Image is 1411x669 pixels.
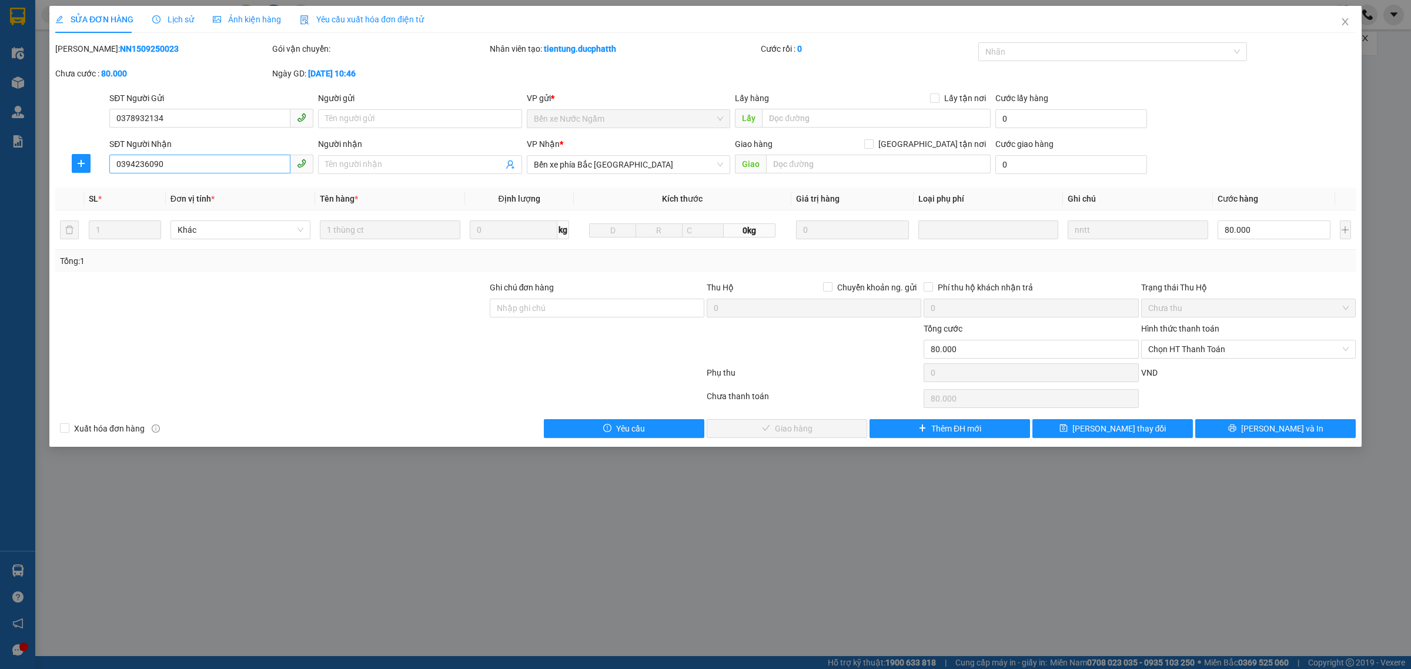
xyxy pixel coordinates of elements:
[60,220,79,239] button: delete
[603,424,611,433] span: exclamation-circle
[89,194,98,203] span: SL
[724,223,775,238] span: 0kg
[534,110,724,128] span: Bến xe Nước Ngầm
[55,15,133,24] span: SỬA ĐƠN HÀNG
[55,15,63,24] span: edit
[318,138,522,150] div: Người nhận
[1195,419,1356,438] button: printer[PERSON_NAME] và In
[544,419,704,438] button: exclamation-circleYêu cầu
[1241,422,1323,435] span: [PERSON_NAME] và In
[109,92,313,105] div: SĐT Người Gửi
[320,220,460,239] input: VD: Bàn, Ghế
[832,281,921,294] span: Chuyển khoản ng. gửi
[918,424,927,433] span: plus
[170,194,215,203] span: Đơn vị tính
[490,299,704,317] input: Ghi chú đơn hàng
[499,194,540,203] span: Định lượng
[1032,419,1193,438] button: save[PERSON_NAME] thay đổi
[101,69,127,78] b: 80.000
[931,422,981,435] span: Thêm ĐH mới
[796,194,840,203] span: Giá trị hàng
[308,69,356,78] b: [DATE] 10:46
[490,42,759,55] div: Nhân viên tạo:
[933,281,1038,294] span: Phí thu hộ khách nhận trả
[178,221,303,239] span: Khác
[1218,194,1258,203] span: Cước hàng
[506,160,515,169] span: user-add
[589,223,636,238] input: D
[72,159,90,168] span: plus
[705,366,922,387] div: Phụ thu
[1141,324,1219,333] label: Hình thức thanh toán
[682,223,724,238] input: C
[797,44,802,53] b: 0
[870,419,1030,438] button: plusThêm ĐH mới
[939,92,991,105] span: Lấy tận nơi
[55,67,270,80] div: Chưa cước :
[995,109,1147,128] input: Cước lấy hàng
[55,42,270,55] div: [PERSON_NAME]:
[320,194,358,203] span: Tên hàng
[1340,17,1350,26] span: close
[1141,281,1356,294] div: Trạng thái Thu Hộ
[707,283,734,292] span: Thu Hộ
[1063,188,1212,210] th: Ghi chú
[300,15,424,24] span: Yêu cầu xuất hóa đơn điện tử
[1148,340,1349,358] span: Chọn HT Thanh Toán
[761,42,975,55] div: Cước rồi :
[557,220,569,239] span: kg
[796,220,909,239] input: 0
[152,15,194,24] span: Lịch sử
[152,424,160,433] span: info-circle
[914,188,1063,210] th: Loại phụ phí
[272,67,487,80] div: Ngày GD:
[735,93,769,103] span: Lấy hàng
[297,113,306,122] span: phone
[924,324,962,333] span: Tổng cước
[527,139,560,149] span: VP Nhận
[534,156,724,173] span: Bến xe phía Bắc Thanh Hóa
[297,159,306,168] span: phone
[272,42,487,55] div: Gói vận chuyển:
[735,155,766,173] span: Giao
[995,139,1054,149] label: Cước giao hàng
[109,138,313,150] div: SĐT Người Nhận
[995,155,1147,174] input: Cước giao hàng
[213,15,281,24] span: Ảnh kiện hàng
[544,44,616,53] b: tientung.ducphatth
[1329,6,1362,39] button: Close
[1228,424,1236,433] span: printer
[152,15,161,24] span: clock-circle
[318,92,522,105] div: Người gửi
[72,154,91,173] button: plus
[69,422,149,435] span: Xuất hóa đơn hàng
[1068,220,1208,239] input: Ghi Chú
[1141,368,1158,377] span: VND
[213,15,221,24] span: picture
[120,44,179,53] b: NN1509250023
[616,422,645,435] span: Yêu cầu
[735,109,762,128] span: Lấy
[60,255,544,267] div: Tổng: 1
[735,139,773,149] span: Giao hàng
[762,109,991,128] input: Dọc đường
[1059,424,1068,433] span: save
[636,223,683,238] input: R
[490,283,554,292] label: Ghi chú đơn hàng
[1072,422,1166,435] span: [PERSON_NAME] thay đổi
[662,194,703,203] span: Kích thước
[995,93,1048,103] label: Cước lấy hàng
[1340,220,1351,239] button: plus
[300,15,309,25] img: icon
[705,390,922,410] div: Chưa thanh toán
[707,419,867,438] button: checkGiao hàng
[766,155,991,173] input: Dọc đường
[1148,299,1349,317] span: Chưa thu
[874,138,991,150] span: [GEOGRAPHIC_DATA] tận nơi
[527,92,731,105] div: VP gửi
